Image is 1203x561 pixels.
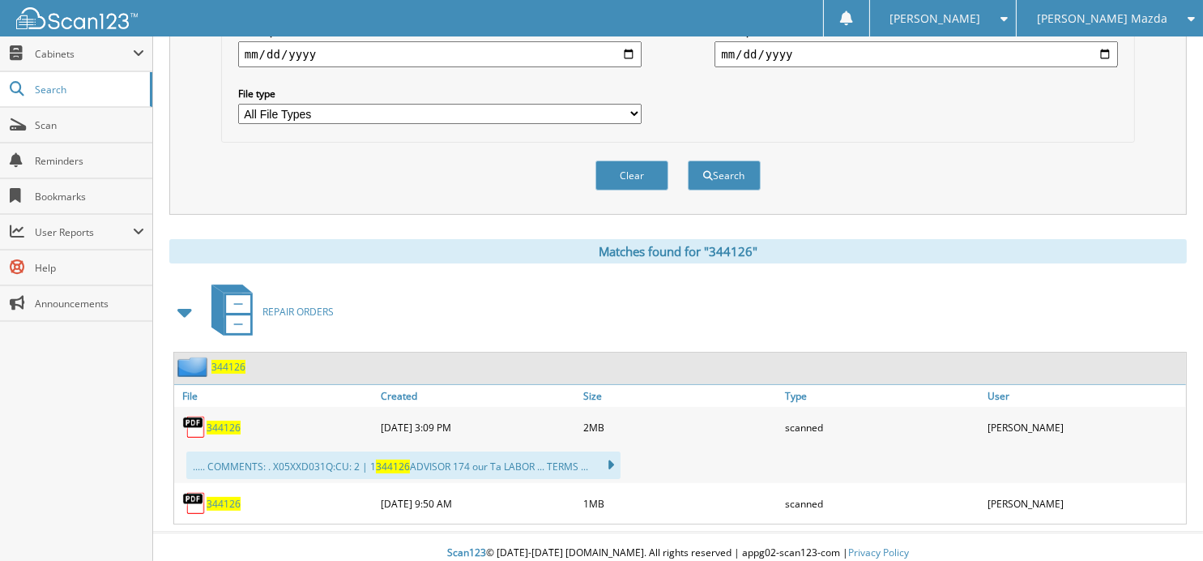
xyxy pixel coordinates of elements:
[579,411,782,443] div: 2MB
[169,239,1187,263] div: Matches found for "344126"
[35,225,133,239] span: User Reports
[207,421,241,435] a: 344126
[376,460,410,473] span: 344126
[715,41,1118,67] input: end
[579,487,782,520] div: 1MB
[207,497,241,511] a: 344126
[889,14,980,24] span: [PERSON_NAME]
[377,487,579,520] div: [DATE] 9:50 AM
[35,47,133,61] span: Cabinets
[174,385,377,407] a: File
[211,360,245,374] a: 344126
[238,87,642,101] label: File type
[182,415,207,439] img: PDF.png
[688,161,761,191] button: Search
[781,385,983,407] a: Type
[35,297,144,310] span: Announcements
[447,546,486,559] span: Scan123
[16,7,138,29] img: scan123-logo-white.svg
[595,161,668,191] button: Clear
[35,154,144,168] span: Reminders
[983,385,1186,407] a: User
[848,546,909,559] a: Privacy Policy
[1037,14,1167,24] span: [PERSON_NAME] Mazda
[579,385,782,407] a: Size
[781,411,983,443] div: scanned
[35,118,144,132] span: Scan
[983,411,1186,443] div: [PERSON_NAME]
[186,452,621,479] div: ..... COMMENTS: . X05XXD031Q:CU: 2 | 1 ADVISOR 174 our Ta LABOR ... TERMS ...
[177,357,211,377] img: folder2.png
[377,411,579,443] div: [DATE] 3:09 PM
[35,261,144,275] span: Help
[202,280,334,344] a: REPAIR ORDERS
[238,41,642,67] input: start
[35,83,142,96] span: Search
[983,487,1186,520] div: [PERSON_NAME]
[182,491,207,516] img: PDF.png
[781,487,983,520] div: scanned
[35,190,144,203] span: Bookmarks
[262,305,334,319] span: REPAIR ORDERS
[1122,483,1203,561] iframe: Chat Widget
[377,385,579,407] a: Created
